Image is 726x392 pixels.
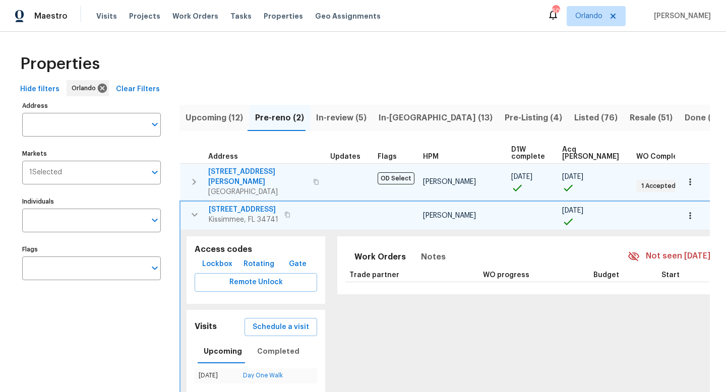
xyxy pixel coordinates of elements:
[195,321,217,332] h5: Visits
[20,59,100,69] span: Properties
[202,258,232,271] span: Lockbox
[203,276,309,289] span: Remote Unlock
[630,111,673,125] span: Resale (51)
[20,83,59,96] span: Hide filters
[208,167,307,187] span: [STREET_ADDRESS][PERSON_NAME]
[172,11,218,21] span: Work Orders
[511,173,532,180] span: [DATE]
[243,372,283,378] a: Day One Walk
[195,273,317,292] button: Remote Unlock
[562,173,583,180] span: [DATE]
[209,205,278,215] span: [STREET_ADDRESS]
[148,261,162,275] button: Open
[148,117,162,132] button: Open
[112,80,164,99] button: Clear Filters
[286,258,310,271] span: Gate
[562,146,619,160] span: Acq [PERSON_NAME]
[116,83,160,96] span: Clear Filters
[204,345,242,358] span: Upcoming
[195,368,239,383] td: [DATE]
[22,151,161,157] label: Markets
[29,168,62,177] span: 1 Selected
[208,153,238,160] span: Address
[575,11,602,21] span: Orlando
[208,187,307,197] span: [GEOGRAPHIC_DATA]
[195,244,317,255] h5: Access codes
[16,80,64,99] button: Hide filters
[253,321,309,334] span: Schedule a visit
[282,255,314,274] button: Gate
[574,111,618,125] span: Listed (76)
[505,111,562,125] span: Pre-Listing (4)
[255,111,304,125] span: Pre-reno (2)
[257,345,299,358] span: Completed
[636,153,692,160] span: WO Completion
[148,213,162,227] button: Open
[22,246,161,252] label: Flags
[378,172,414,184] span: OD Select
[230,13,252,20] span: Tasks
[186,111,243,125] span: Upcoming (12)
[72,83,100,93] span: Orlando
[483,272,529,279] span: WO progress
[593,272,619,279] span: Budget
[22,103,161,109] label: Address
[96,11,117,21] span: Visits
[423,212,476,219] span: [PERSON_NAME]
[661,272,680,279] span: Start
[148,165,162,179] button: Open
[264,11,303,21] span: Properties
[330,153,360,160] span: Updates
[316,111,367,125] span: In-review (5)
[239,255,278,274] button: Rotating
[198,255,236,274] button: Lockbox
[315,11,381,21] span: Geo Assignments
[421,250,446,264] span: Notes
[637,182,680,190] span: 1 Accepted
[562,207,583,214] span: [DATE]
[423,153,439,160] span: HPM
[650,11,711,21] span: [PERSON_NAME]
[379,111,493,125] span: In-[GEOGRAPHIC_DATA] (13)
[245,318,317,337] button: Schedule a visit
[646,250,710,262] span: Not seen [DATE]
[354,250,406,264] span: Work Orders
[423,178,476,185] span: [PERSON_NAME]
[209,215,278,225] span: Kissimmee, FL 34741
[34,11,68,21] span: Maestro
[349,272,399,279] span: Trade partner
[67,80,109,96] div: Orlando
[378,153,397,160] span: Flags
[244,258,274,271] span: Rotating
[552,6,559,16] div: 50
[129,11,160,21] span: Projects
[22,199,161,205] label: Individuals
[511,146,545,160] span: D1W complete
